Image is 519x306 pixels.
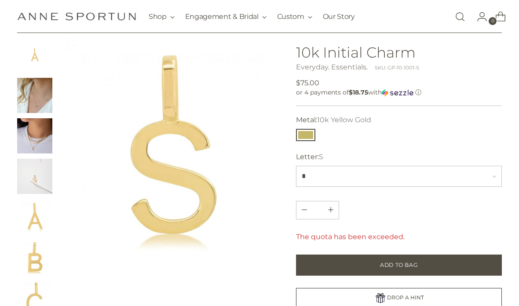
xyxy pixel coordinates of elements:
button: Custom [277,7,312,26]
button: Change image to image 5 [17,199,52,234]
span: 0 [489,17,497,25]
a: Our Story [323,7,355,26]
h1: 10k Initial Charm [296,44,502,60]
label: Letter: [296,152,323,162]
button: Shop [149,7,175,26]
button: Change image to image 2 [17,78,52,113]
img: 10k Initial Charm [65,37,279,251]
div: or 4 payments of$18.75withSezzle Click to learn more about Sezzle [296,88,502,97]
button: Change image to image 6 [17,240,52,275]
button: Change image to image 1 [17,37,52,73]
span: DROP A HINT [387,294,424,301]
span: $18.75 [349,88,368,96]
a: Go to the account page [470,8,487,25]
button: 10k Yellow Gold [296,129,315,141]
button: Change image to image 3 [17,118,52,153]
button: Engagement & Bridal [185,7,267,26]
input: Product quantity [307,201,328,219]
div: or 4 payments of with [296,88,502,97]
button: Change image to image 4 [17,159,52,194]
div: SKU: GP-10-1001-S [375,64,419,72]
a: Open cart modal [488,8,506,25]
a: Anne Sportun Fine Jewellery [17,12,136,21]
span: S [319,153,323,161]
label: Metal: [296,115,371,125]
span: 10k Yellow Gold [317,116,371,124]
span: $75.00 [296,78,319,88]
a: Everyday. Essentials. [296,63,368,71]
button: Subtract product quantity [323,201,339,219]
img: Sezzle [382,89,413,97]
button: Add product quantity [296,201,312,219]
div: The quota has been exceeded. [296,232,502,242]
button: Add to Bag [296,255,502,276]
span: Add to Bag [380,261,418,269]
a: Open search modal [451,8,469,25]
